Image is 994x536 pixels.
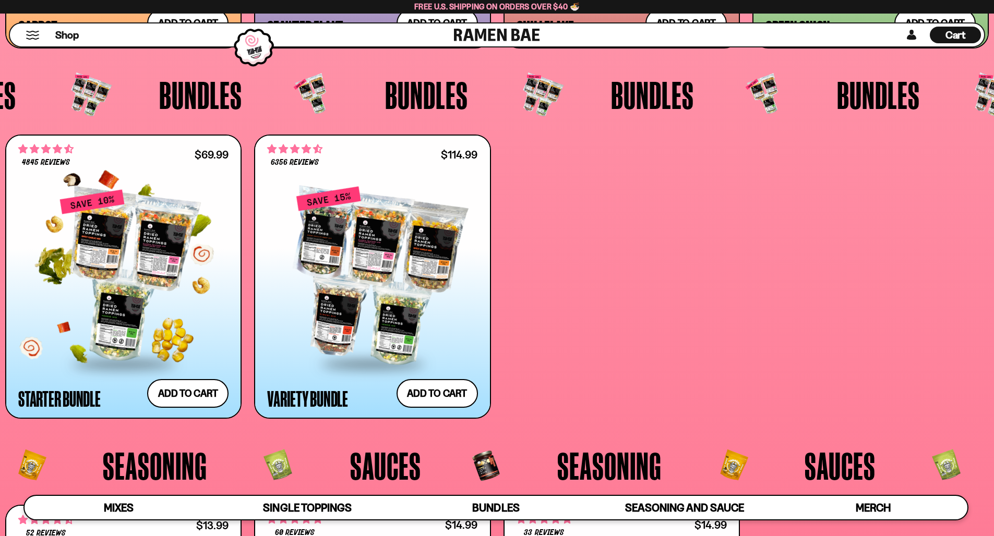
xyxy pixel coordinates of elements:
span: Free U.S. Shipping on Orders over $40 🍜 [414,2,580,11]
a: Shop [55,27,79,43]
span: 6356 reviews [271,159,319,167]
span: Bundles [385,76,468,114]
span: Seasoning [103,446,207,485]
div: $114.99 [441,150,477,160]
div: Cart [930,23,981,46]
a: Single Toppings [213,496,401,519]
button: Add to cart [147,379,229,408]
span: Seasoning [557,446,662,485]
span: Sauces [350,446,421,485]
div: $14.99 [445,520,477,530]
div: $14.99 [694,520,727,530]
a: 4.63 stars 6356 reviews $114.99 Variety Bundle Add to cart [254,135,490,419]
span: 4.63 stars [267,142,322,156]
a: 4.71 stars 4845 reviews $69.99 Starter Bundle Add to cart [5,135,242,419]
a: Bundles [402,496,590,519]
div: Starter Bundle [18,389,101,408]
span: Bundles [837,76,920,114]
span: 4845 reviews [22,159,70,167]
span: Merch [856,501,891,514]
span: Seasoning and Sauce [625,501,744,514]
a: Mixes [25,496,213,519]
span: Bundles [611,76,694,114]
span: Cart [945,29,966,41]
a: Merch [779,496,967,519]
span: Bundles [472,501,519,514]
a: Seasoning and Sauce [590,496,779,519]
span: Single Toppings [263,501,351,514]
div: $13.99 [196,520,229,530]
div: $69.99 [195,150,229,160]
button: Mobile Menu Trigger [26,31,40,40]
span: Shop [55,28,79,42]
span: Bundles [159,76,242,114]
button: Add to cart [397,379,478,408]
span: 4.71 stars [18,142,74,156]
div: Variety Bundle [267,389,348,408]
span: Sauces [805,446,876,485]
span: Mixes [104,501,134,514]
